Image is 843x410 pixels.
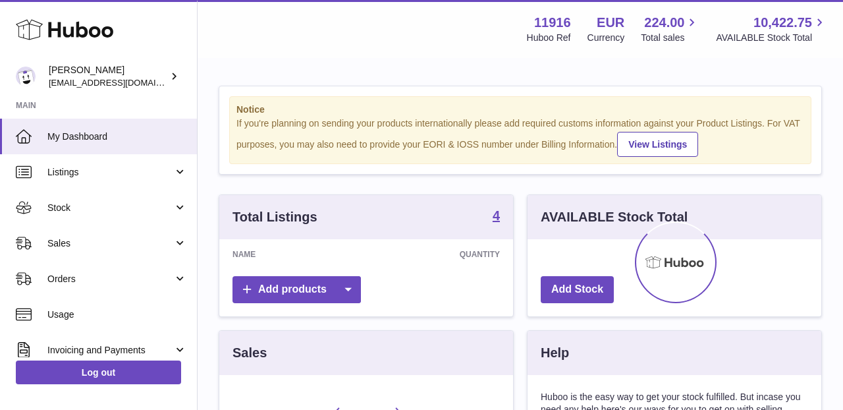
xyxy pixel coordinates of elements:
div: [PERSON_NAME] [49,64,167,89]
a: View Listings [617,132,698,157]
strong: Notice [236,103,804,116]
span: Usage [47,308,187,321]
a: Add Stock [541,276,614,303]
a: 4 [493,209,500,225]
h3: AVAILABLE Stock Total [541,208,688,226]
a: Add products [232,276,361,303]
div: Huboo Ref [527,32,571,44]
a: 224.00 Total sales [641,14,699,44]
th: Quantity [344,239,513,270]
span: 224.00 [644,14,684,32]
img: info@bananaleafsupplements.com [16,67,36,86]
strong: 11916 [534,14,571,32]
h3: Total Listings [232,208,317,226]
span: [EMAIL_ADDRESS][DOMAIN_NAME] [49,77,194,88]
span: Total sales [641,32,699,44]
span: AVAILABLE Stock Total [716,32,827,44]
span: My Dashboard [47,131,187,143]
th: Name [219,239,344,270]
a: Log out [16,361,181,384]
h3: Help [541,344,569,362]
strong: EUR [597,14,624,32]
span: Orders [47,273,173,285]
span: 10,422.75 [753,14,812,32]
div: If you're planning on sending your products internationally please add required customs informati... [236,117,804,157]
a: 10,422.75 AVAILABLE Stock Total [716,14,827,44]
span: Sales [47,237,173,250]
div: Currency [587,32,625,44]
h3: Sales [232,344,267,362]
strong: 4 [493,209,500,222]
span: Invoicing and Payments [47,344,173,357]
span: Listings [47,166,173,179]
span: Stock [47,202,173,214]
